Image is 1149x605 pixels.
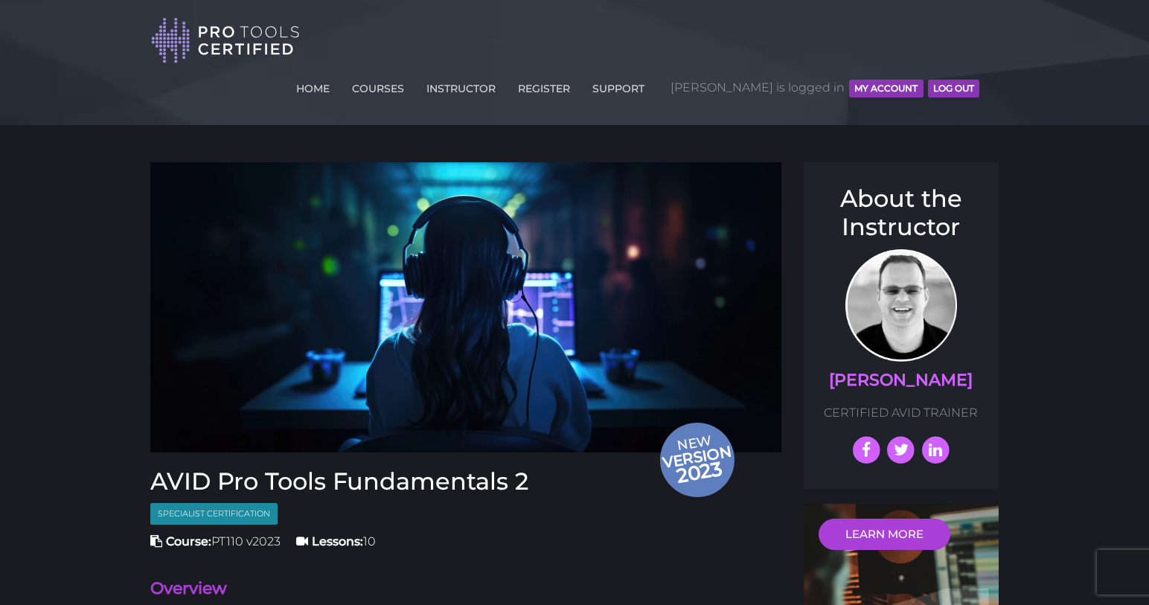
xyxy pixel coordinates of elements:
a: [PERSON_NAME] [829,370,973,390]
h3: AVID Pro Tools Fundamentals 2 [150,467,781,496]
p: CERTIFIED AVID TRAINER [819,403,985,423]
span: 10 [296,534,376,548]
a: COURSES [348,74,408,97]
span: New [659,432,738,490]
a: LEARN MORE [819,519,950,550]
span: [PERSON_NAME] is logged in [670,65,979,110]
a: HOME [292,74,333,97]
span: PT110 v2023 [150,534,281,548]
h3: About the Instructor [819,185,985,242]
span: Specialist Certification [150,503,278,525]
button: MY ACCOUNT [849,80,923,97]
span: version [659,446,734,467]
a: REGISTER [514,74,574,97]
img: Pro Tools Certified Logo [151,16,300,65]
strong: Course: [166,534,211,548]
a: INSTRUCTOR [423,74,499,97]
img: Prof. Scott [845,249,957,362]
strong: Lessons: [312,534,363,548]
a: SUPPORT [589,74,648,97]
button: Log Out [928,80,979,97]
img: Fundamentals 2 Course [150,162,781,452]
span: 2023 [661,454,738,490]
h4: Overview [150,577,781,601]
